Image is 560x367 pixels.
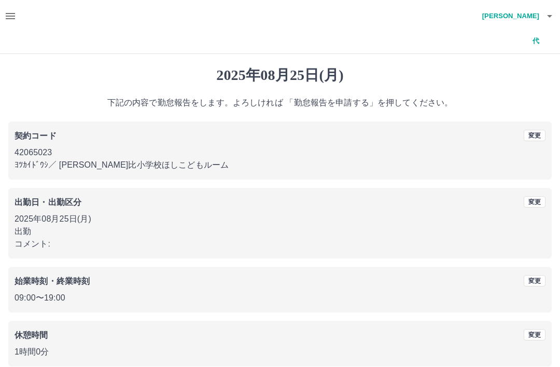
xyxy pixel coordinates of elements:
[15,292,545,304] p: 09:00 〜 19:00
[15,198,81,207] b: 出勤日・出勤区分
[8,97,552,109] p: 下記の内容で勤怠報告をします。よろしければ 「勤怠報告を申請する」を押してください。
[15,131,57,140] b: 契約コード
[524,130,545,141] button: 変更
[15,225,545,238] p: 出勤
[524,275,545,287] button: 変更
[15,213,545,225] p: 2025年08月25日(月)
[524,196,545,208] button: 変更
[15,146,545,159] p: 42065023
[15,346,545,358] p: 1時間0分
[15,238,545,250] p: コメント:
[8,66,552,84] h1: 2025年08月25日(月)
[15,277,90,286] b: 始業時刻・終業時刻
[15,331,48,339] b: 休憩時間
[15,159,545,171] p: ﾖﾂｶｲﾄﾞｳｼ ／ [PERSON_NAME]比小学校ほしこどもルーム
[524,329,545,341] button: 変更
